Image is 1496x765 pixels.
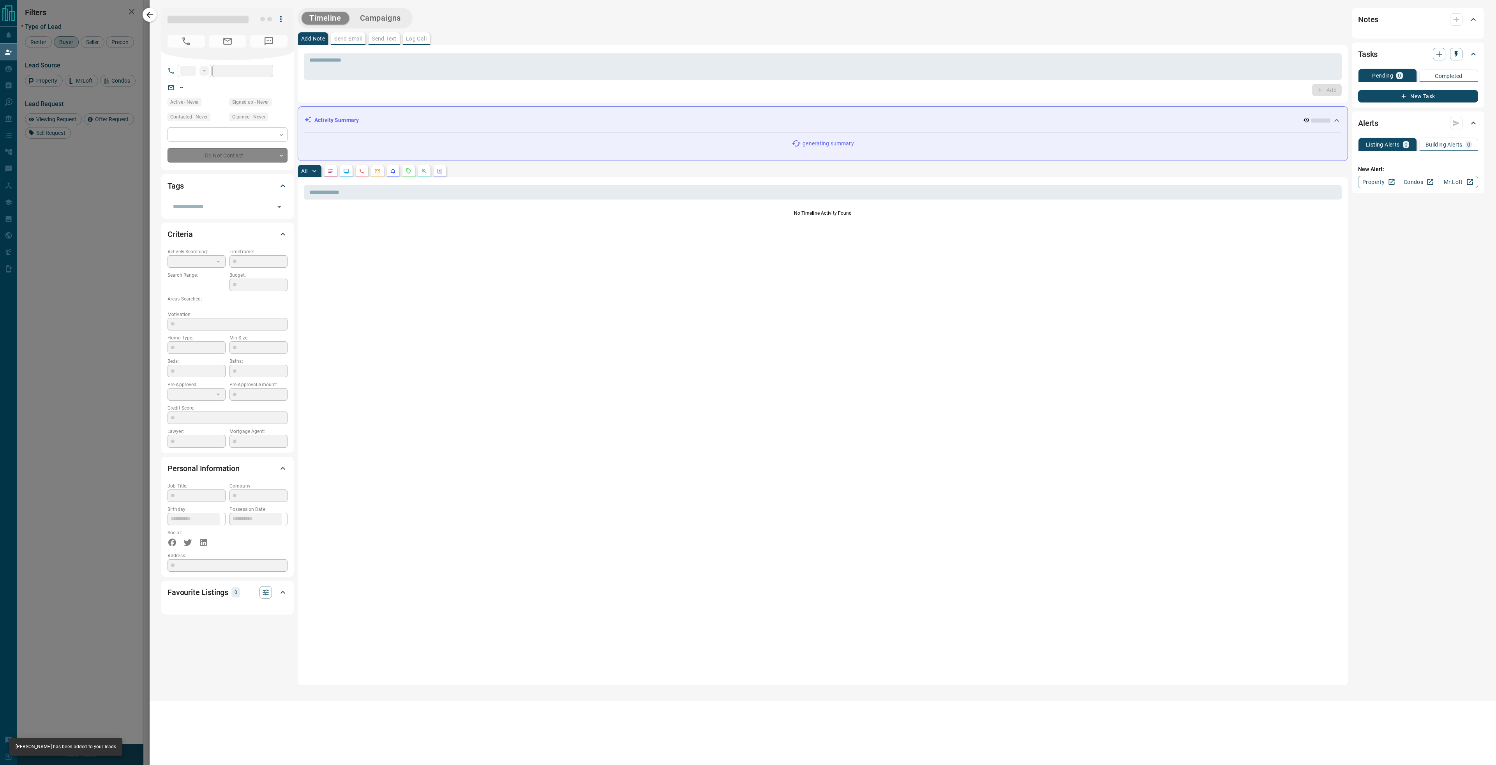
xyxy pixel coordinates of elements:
[168,228,193,240] h2: Criteria
[229,358,288,365] p: Baths:
[168,295,288,302] p: Areas Searched:
[234,588,238,597] p: 0
[170,98,199,106] span: Active - Never
[180,84,183,90] a: --
[229,272,288,279] p: Budget:
[168,583,288,602] div: Favourite Listings0
[168,177,288,195] div: Tags
[229,381,288,388] p: Pre-Approval Amount:
[229,248,288,255] p: Timeframe:
[168,148,288,163] div: Do Not Contact
[343,168,349,174] svg: Lead Browsing Activity
[250,35,288,48] span: No Number
[1358,114,1478,133] div: Alerts
[1366,142,1400,147] p: Listing Alerts
[304,210,1342,217] p: No Timeline Activity Found
[1372,73,1393,78] p: Pending
[168,586,228,599] h2: Favourite Listings
[803,140,854,148] p: generating summary
[328,168,334,174] svg: Notes
[1358,45,1478,64] div: Tasks
[168,506,226,513] p: Birthday:
[168,381,226,388] p: Pre-Approved:
[16,740,116,753] div: [PERSON_NAME] has been added to your leads
[1398,176,1438,188] a: Condos
[229,482,288,489] p: Company:
[168,279,226,292] p: -- - --
[168,180,183,192] h2: Tags
[301,168,307,174] p: All
[168,358,226,365] p: Beds:
[168,428,226,435] p: Lawyer:
[374,168,381,174] svg: Emails
[304,113,1341,127] div: Activity Summary
[1404,142,1408,147] p: 0
[229,428,288,435] p: Mortgage Agent:
[314,116,359,124] p: Activity Summary
[359,168,365,174] svg: Calls
[168,462,240,475] h2: Personal Information
[168,334,226,341] p: Home Type:
[232,98,269,106] span: Signed up - Never
[168,459,288,478] div: Personal Information
[1358,176,1398,188] a: Property
[229,334,288,341] p: Min Size:
[229,506,288,513] p: Possession Date:
[168,35,205,48] span: No Number
[168,405,288,412] p: Credit Score:
[1435,73,1462,79] p: Completed
[168,552,288,559] p: Address:
[437,168,443,174] svg: Agent Actions
[302,12,349,25] button: Timeline
[1358,117,1378,129] h2: Alerts
[168,248,226,255] p: Actively Searching:
[1425,142,1462,147] p: Building Alerts
[168,272,226,279] p: Search Range:
[1438,176,1478,188] a: Mr.Loft
[168,529,226,536] p: Social:
[1358,165,1478,173] p: New Alert:
[352,12,409,25] button: Campaigns
[421,168,427,174] svg: Opportunities
[1358,13,1378,26] h2: Notes
[232,113,265,121] span: Claimed - Never
[168,311,288,318] p: Motivation:
[168,225,288,244] div: Criteria
[170,113,208,121] span: Contacted - Never
[274,201,285,212] button: Open
[209,35,246,48] span: No Email
[1398,73,1401,78] p: 0
[1358,90,1478,102] button: New Task
[1467,142,1470,147] p: 0
[1358,10,1478,29] div: Notes
[390,168,396,174] svg: Listing Alerts
[301,36,325,41] p: Add Note
[406,168,412,174] svg: Requests
[1358,48,1378,60] h2: Tasks
[168,482,226,489] p: Job Title:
